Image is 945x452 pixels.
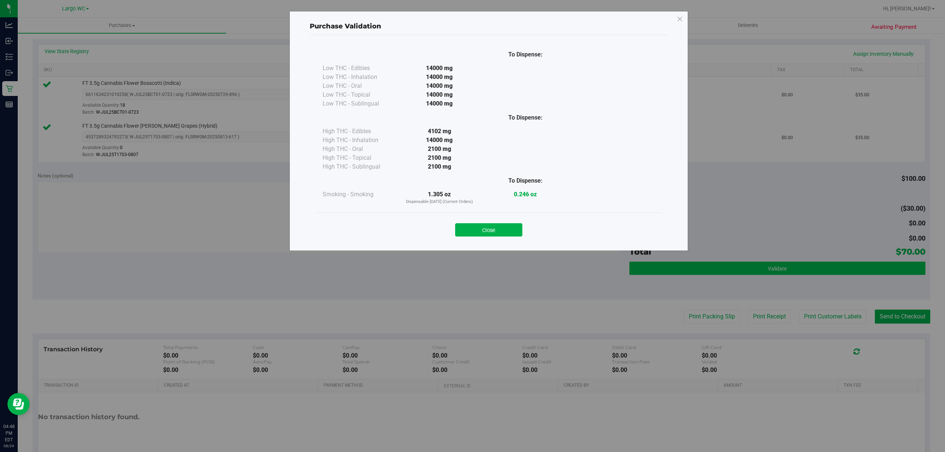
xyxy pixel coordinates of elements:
p: Dispensable [DATE] (Current Orders) [396,199,482,205]
div: Low THC - Sublingual [323,99,396,108]
div: High THC - Oral [323,145,396,153]
div: 14000 mg [396,136,482,145]
button: Close [455,223,522,237]
div: 1.305 oz [396,190,482,205]
div: Smoking - Smoking [323,190,396,199]
div: To Dispense: [482,50,568,59]
div: Low THC - Topical [323,90,396,99]
div: Low THC - Edibles [323,64,396,73]
div: 2100 mg [396,153,482,162]
div: 14000 mg [396,90,482,99]
div: To Dispense: [482,176,568,185]
div: High THC - Sublingual [323,162,396,171]
div: 2100 mg [396,162,482,171]
span: Purchase Validation [310,22,381,30]
strong: 0.246 oz [514,191,537,198]
div: Low THC - Inhalation [323,73,396,82]
div: To Dispense: [482,113,568,122]
div: 14000 mg [396,82,482,90]
div: 2100 mg [396,145,482,153]
div: 4102 mg [396,127,482,136]
div: 14000 mg [396,99,482,108]
iframe: Resource center [7,393,30,415]
div: High THC - Edibles [323,127,396,136]
div: Low THC - Oral [323,82,396,90]
div: High THC - Topical [323,153,396,162]
div: 14000 mg [396,73,482,82]
div: High THC - Inhalation [323,136,396,145]
div: 14000 mg [396,64,482,73]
